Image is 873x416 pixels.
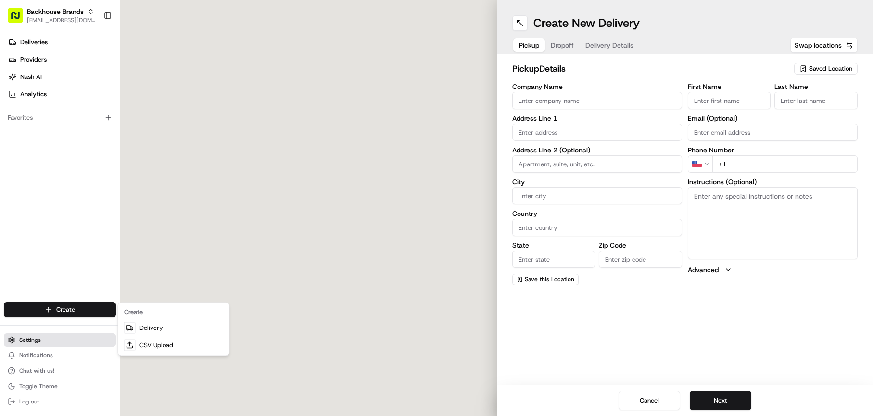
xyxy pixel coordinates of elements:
label: First Name [688,83,771,90]
div: 📗 [10,216,17,224]
img: FDD Support [10,140,25,156]
label: Country [512,210,682,217]
input: Enter phone number [712,155,858,173]
span: Create [56,305,75,314]
span: • [80,176,83,183]
div: Create [120,305,228,319]
input: Enter city [512,187,682,204]
span: Settings [19,336,41,344]
label: Instructions (Optional) [688,178,858,185]
input: Enter first name [688,92,771,109]
p: Welcome 👋 [10,39,175,54]
span: Delivery Details [585,40,633,50]
div: Past conversations [10,126,64,133]
h1: Create New Delivery [533,15,640,31]
span: Save this Location [525,276,574,283]
span: Dropoff [551,40,574,50]
div: Start new chat [43,92,158,102]
button: See all [149,124,175,135]
label: State [512,242,595,249]
a: 📗Knowledge Base [6,212,77,229]
input: Enter address [512,124,682,141]
input: Enter zip code [599,251,682,268]
label: Company Name [512,83,682,90]
span: Toggle Theme [19,382,58,390]
label: City [512,178,682,185]
span: Saved Location [809,64,852,73]
label: Advanced [688,265,719,275]
span: Providers [20,55,47,64]
img: 1736555255976-a54dd68f-1ca7-489b-9aae-adbdc363a1c4 [10,92,27,110]
a: 💻API Documentation [77,212,158,229]
img: Nash [10,10,29,29]
img: Asif Zaman Khan [10,166,25,182]
input: Enter state [512,251,595,268]
span: Swap locations [795,40,842,50]
div: 💻 [81,216,89,224]
button: Next [690,391,751,410]
span: Log out [19,398,39,405]
label: Address Line 1 [512,115,682,122]
div: Favorites [4,110,116,126]
span: API Documentation [91,215,154,225]
input: Enter country [512,219,682,236]
label: Zip Code [599,242,682,249]
span: Knowledge Base [19,215,74,225]
span: Chat with us! [19,367,54,375]
span: [PERSON_NAME] [30,176,78,183]
span: Pylon [96,239,116,246]
input: Clear [25,63,159,73]
span: Backhouse Brands [27,7,84,16]
h2: pickup Details [512,62,789,76]
div: We're available if you need us! [43,102,132,110]
input: Enter last name [774,92,858,109]
span: [DATE] [85,176,105,183]
label: Address Line 2 (Optional) [512,147,682,153]
button: Start new chat [164,95,175,107]
input: Apartment, suite, unit, etc. [512,155,682,173]
img: 9188753566659_6852d8bf1fb38e338040_72.png [20,92,38,110]
input: Enter email address [688,124,858,141]
input: Enter company name [512,92,682,109]
span: [DATE] [74,150,94,157]
a: Delivery [120,319,228,337]
span: Deliveries [20,38,48,47]
label: Last Name [774,83,858,90]
span: Pickup [519,40,539,50]
img: 1736555255976-a54dd68f-1ca7-489b-9aae-adbdc363a1c4 [19,176,27,184]
button: Cancel [619,391,680,410]
span: • [69,150,72,157]
span: Notifications [19,352,53,359]
span: Nash AI [20,73,42,81]
label: Email (Optional) [688,115,858,122]
a: Powered byPylon [68,239,116,246]
span: [EMAIL_ADDRESS][DOMAIN_NAME] [27,16,96,24]
span: Analytics [20,90,47,99]
span: FDD Support [30,150,67,157]
a: CSV Upload [120,337,228,354]
label: Phone Number [688,147,858,153]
